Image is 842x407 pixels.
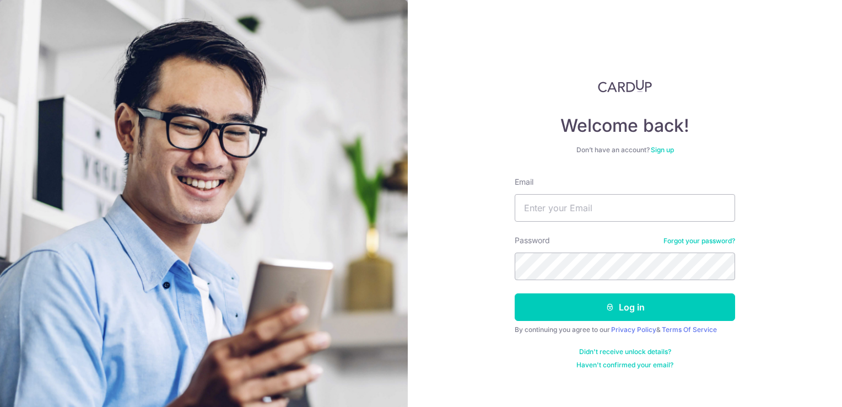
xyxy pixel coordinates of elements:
[515,235,550,246] label: Password
[515,115,735,137] h4: Welcome back!
[515,146,735,154] div: Don’t have an account?
[579,347,671,356] a: Didn't receive unlock details?
[515,194,735,222] input: Enter your Email
[515,176,533,188] label: Email
[663,237,735,245] a: Forgot your password?
[515,325,735,334] div: By continuing you agree to our &
[651,146,674,154] a: Sign up
[515,293,735,321] button: Log in
[662,325,717,334] a: Terms Of Service
[611,325,656,334] a: Privacy Policy
[576,361,673,369] a: Haven't confirmed your email?
[598,79,652,93] img: CardUp Logo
